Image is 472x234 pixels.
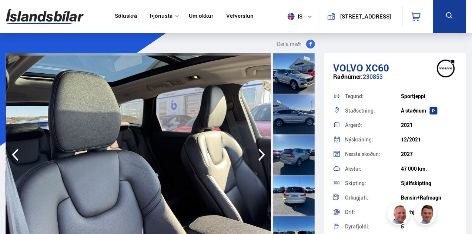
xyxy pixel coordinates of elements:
[345,166,401,171] div: Akstur:
[345,137,401,142] div: Nýskráning:
[285,13,303,20] span: is
[401,93,457,99] div: Sportjeppi
[345,94,401,99] div: Tegund:
[401,166,457,172] div: 47 000 km.
[401,137,457,143] div: 12/2021
[189,13,213,20] a: Um okkur
[338,13,393,20] button: [STREET_ADDRESS]
[389,204,411,226] img: siFngHWaQ9KaOqBr.png
[345,210,401,215] div: Drif:
[431,57,461,80] img: brand logo
[333,73,457,88] div: 230853
[6,4,84,29] img: G0Ugv5HjCgRt.svg
[345,108,401,113] div: Staðsetning:
[401,151,457,157] div: 2027
[115,13,137,20] a: Söluskrá
[345,224,401,229] div: Dyrafjöldi:
[226,13,254,20] a: Vefverslun
[401,180,457,186] div: Sjálfskipting
[345,123,401,128] div: Árgerð:
[415,204,438,226] img: FbJEzSuNWCJXmdc-.webp
[345,151,401,157] div: Næsta skoðun:
[401,108,457,114] div: Á staðnum
[333,73,363,81] span: Raðnúmer:
[6,3,28,25] button: Opna LiveChat spjallviðmót
[274,40,318,49] button: Deila með:
[322,6,398,27] a: [STREET_ADDRESS]
[288,13,295,20] img: svg+xml;base64,PHN2ZyB4bWxucz0iaHR0cDovL3d3dy53My5vcmcvMjAwMC9zdmciIHdpZHRoPSI1MTIiIGhlaWdodD0iNT...
[150,13,173,20] button: Þjónusta
[365,61,389,74] span: XC60
[345,195,401,200] div: Orkugjafi:
[401,195,457,201] div: Bensín+Rafmagn
[333,61,363,74] span: Volvo
[401,122,457,128] div: 2021
[345,181,401,186] div: Skipting:
[285,6,318,27] button: is
[401,224,457,230] div: 5
[277,40,302,49] span: Deila með:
